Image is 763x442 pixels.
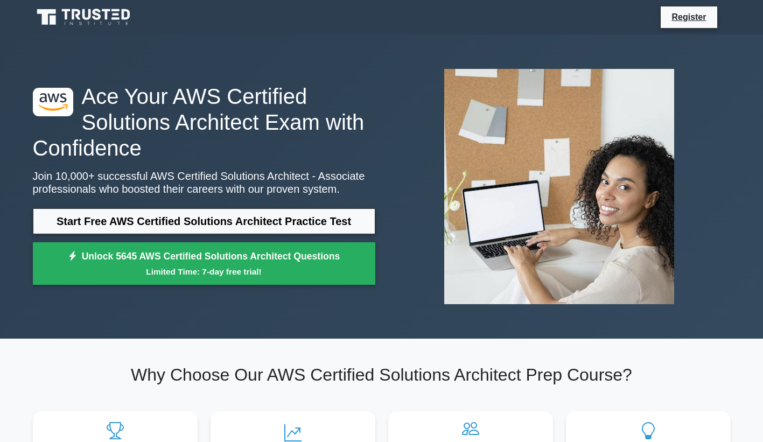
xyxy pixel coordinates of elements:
h2: Why Choose Our AWS Certified Solutions Architect Prep Course? [33,364,731,385]
a: Unlock 5645 AWS Certified Solutions Architect QuestionsLimited Time: 7-day free trial! [33,242,375,285]
a: Start Free AWS Certified Solutions Architect Practice Test [33,208,375,234]
h1: Ace Your AWS Certified Solutions Architect Exam with Confidence [33,83,375,161]
a: Register [665,10,712,24]
small: Limited Time: 7-day free trial! [46,265,362,278]
p: Join 10,000+ successful AWS Certified Solutions Architect - Associate professionals who boosted t... [33,170,375,195]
